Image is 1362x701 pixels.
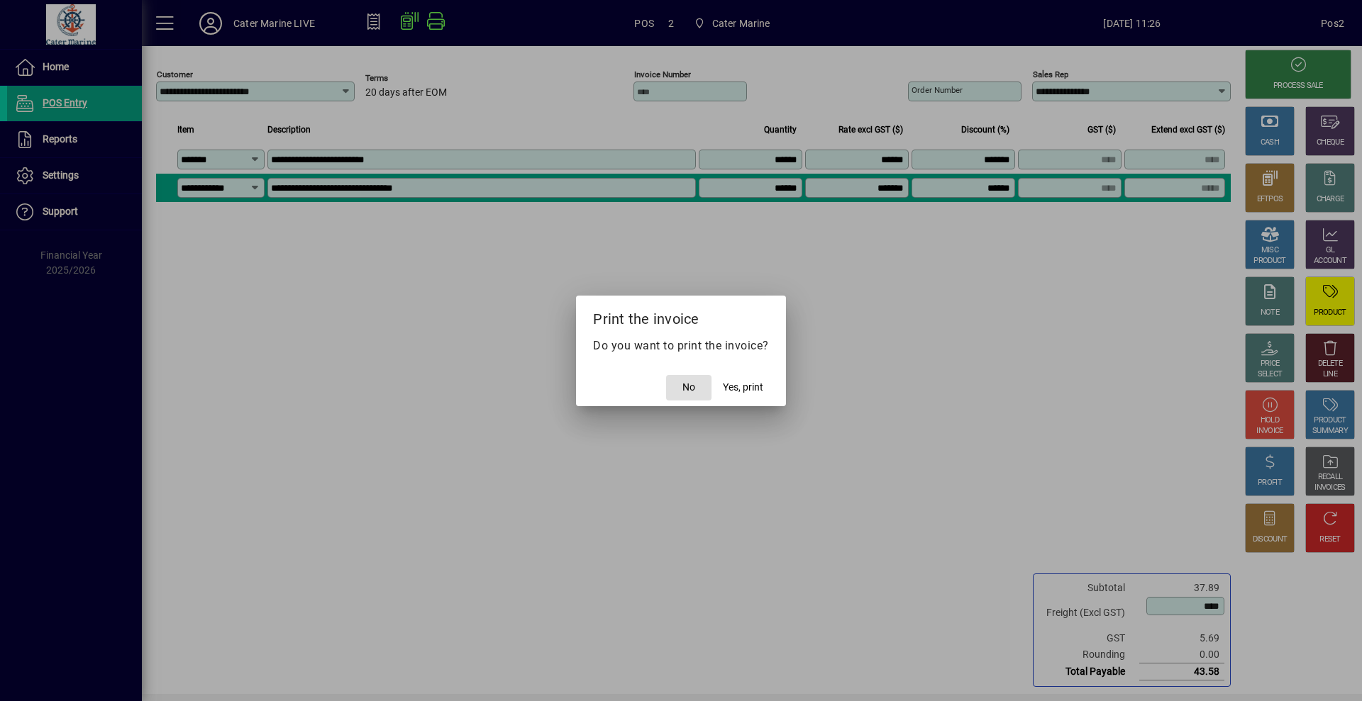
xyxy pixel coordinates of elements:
p: Do you want to print the invoice? [593,337,769,354]
button: No [666,375,712,400]
button: Yes, print [717,375,769,400]
span: No [682,380,695,395]
span: Yes, print [723,380,763,395]
h2: Print the invoice [576,296,786,337]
